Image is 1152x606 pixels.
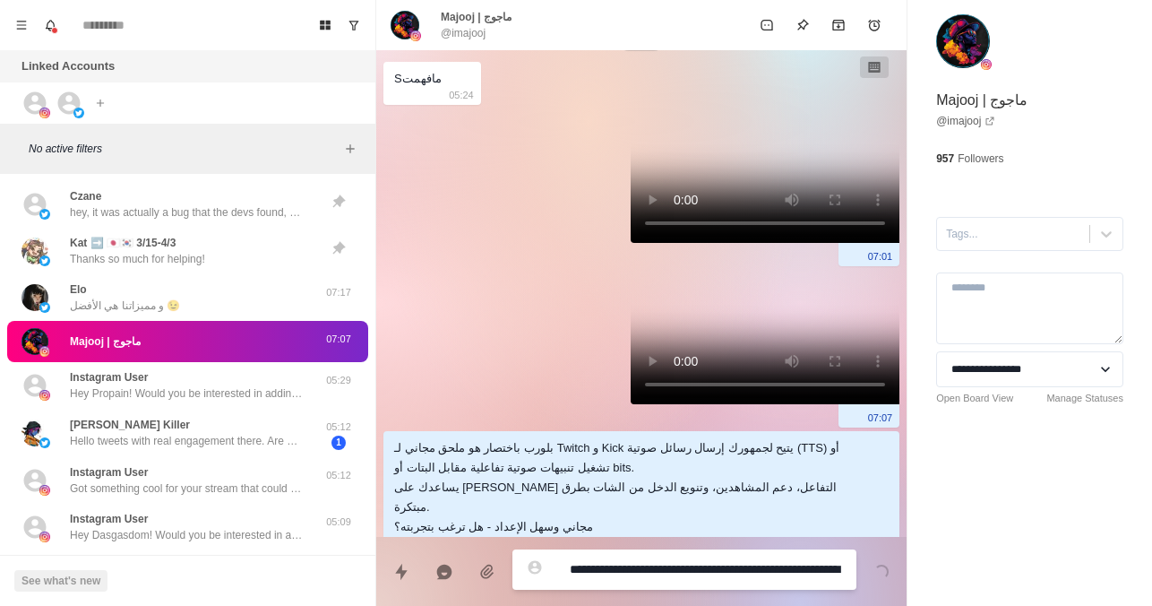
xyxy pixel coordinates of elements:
[21,420,48,446] img: picture
[70,369,148,385] p: Instagram User
[394,69,442,89] div: Sمافهمت
[39,209,50,220] img: picture
[70,188,101,204] p: Czane
[39,255,50,266] img: picture
[391,11,419,39] img: picture
[70,480,303,497] p: Got something cool for your stream that could seriously level up audience interaction – AI Text-t...
[785,7,821,43] button: Pin
[868,247,893,266] p: 07:01
[21,238,48,264] img: picture
[39,346,50,357] img: picture
[981,59,992,70] img: picture
[70,251,205,267] p: Thanks so much for helping!
[316,468,361,483] p: 05:12
[469,554,505,590] button: Add media
[39,390,50,401] img: picture
[441,25,486,41] p: @imajooj
[449,85,474,105] p: 05:24
[21,57,115,75] p: Linked Accounts
[936,113,995,129] a: @imajooj
[39,532,50,542] img: picture
[70,235,176,251] p: Kat ➡️ 🇯🇵🇰🇷 3/15-4/3
[936,391,1013,406] a: Open Board View
[316,285,361,300] p: 07:17
[936,90,1027,111] p: Majooj | ماجوج
[70,511,148,527] p: Instagram User
[1046,391,1123,406] a: Manage Statuses
[749,7,785,43] button: Mark as unread
[936,14,990,68] img: picture
[39,302,50,313] img: picture
[70,417,190,433] p: [PERSON_NAME] Killer
[7,11,36,39] button: Menu
[90,92,111,114] button: Add account
[70,433,303,449] p: Hello tweets with real engagement there. Are you looking for like retweet comments 2k Views. It c...
[821,7,856,43] button: Archive
[36,11,64,39] button: Notifications
[39,437,50,448] img: picture
[316,373,361,388] p: 05:29
[311,11,340,39] button: Board View
[316,332,361,347] p: 07:07
[21,328,48,355] img: picture
[383,554,419,590] button: Quick replies
[14,570,107,592] button: See what's new
[39,485,50,496] img: picture
[868,408,893,428] p: 07:07
[70,204,303,221] p: hey, it was actually a bug that the devs found, they had pushed up a short-term fix while they pa...
[340,138,361,160] button: Add filters
[21,284,48,311] img: picture
[70,385,303,402] p: Hey Propain! Would you be interested in adding sound alerts, free AI TTS or Media Sharing to your...
[868,533,893,553] p: 07:20
[70,464,148,480] p: Instagram User
[340,11,368,39] button: Show unread conversations
[410,30,421,41] img: picture
[441,9,512,25] p: Majooj | ماجوج
[70,527,303,543] p: Hey Dasgasdom! Would you be interested in adding sound alerts, free AI TTS or Media Sharing to yo...
[426,554,462,590] button: Reply with AI
[70,298,180,314] p: و مميزاتنا هي الأفضل 😉
[864,554,899,590] button: Send message
[70,333,141,350] p: Majooj | ماجوج
[39,108,50,118] img: picture
[73,108,84,118] img: picture
[331,436,346,450] span: 1
[316,420,361,435] p: 05:12
[958,151,1003,167] p: Followers
[70,281,87,298] p: Elo
[316,515,361,530] p: 05:09
[394,438,860,537] div: بلورب باختصار هو ملحق مجاني لـ Twitch و Kick يتيح لجمهورك إرسال رسائل صوتية (TTS) أو تشغيل تنبيها...
[29,141,340,157] p: No active filters
[936,151,954,167] p: 957
[856,7,892,43] button: Add reminder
